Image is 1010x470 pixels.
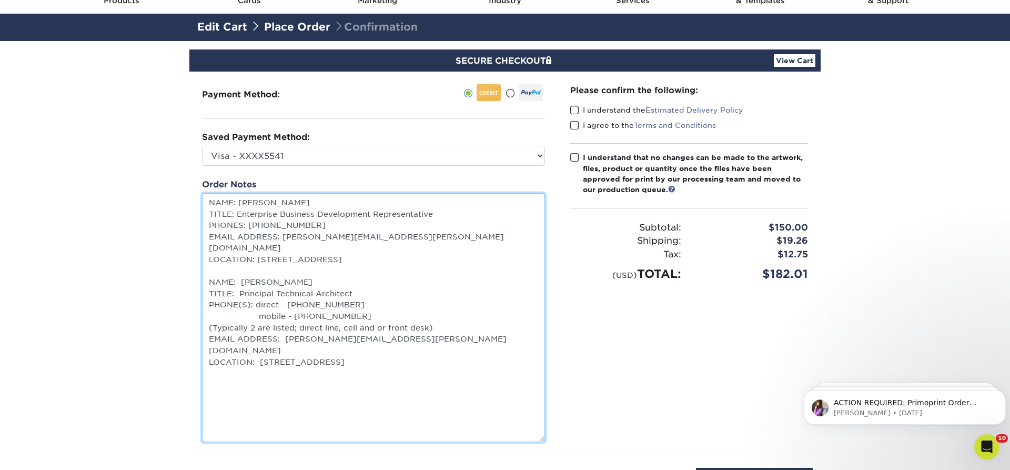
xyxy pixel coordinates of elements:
a: Place Order [264,21,330,33]
div: Subtotal: [562,221,689,235]
div: $19.26 [689,234,816,248]
div: $12.75 [689,248,816,262]
div: Shipping: [562,234,689,248]
small: (USD) [612,271,637,279]
a: Estimated Delivery Policy [645,106,743,114]
div: TOTAL: [562,265,689,283]
div: Please confirm the following: [570,84,808,96]
div: $150.00 [689,221,816,235]
label: I agree to the [570,120,716,131]
div: Tax: [562,248,689,262]
h3: Payment Method: [202,89,306,99]
label: Saved Payment Method: [202,131,310,144]
a: Edit Cart [197,21,247,33]
iframe: Intercom live chat [974,434,999,459]
a: Terms and Conditions [634,121,716,129]
span: 10 [996,434,1008,443]
span: Confirmation [334,21,418,33]
iframe: Intercom notifications message [800,368,1010,442]
a: View Cart [774,54,815,67]
div: $182.01 [689,265,816,283]
label: Order Notes [202,178,256,191]
label: I understand the [570,105,743,115]
span: SECURE CHECKOUT [456,56,554,66]
div: I understand that no changes can be made to the artwork, files, product or quantity once the file... [583,152,808,195]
